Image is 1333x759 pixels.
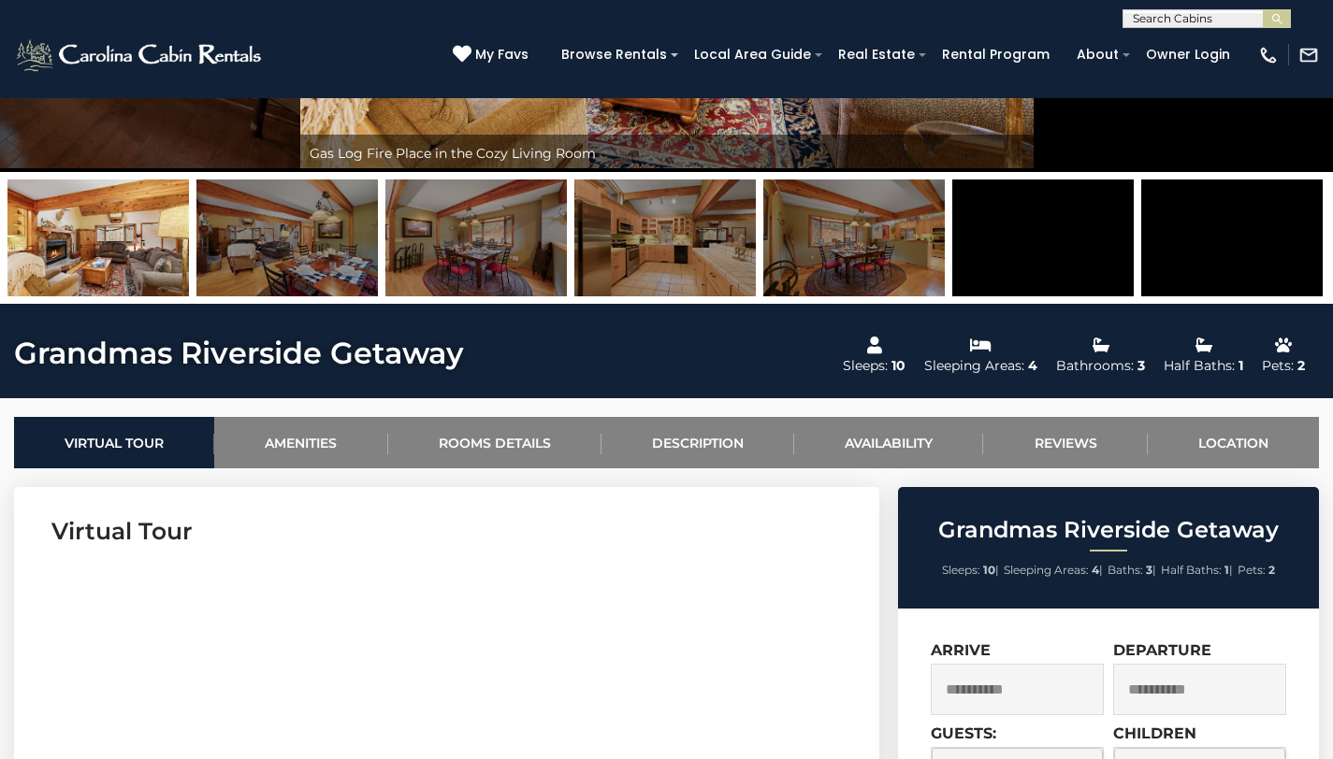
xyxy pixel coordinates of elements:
[1141,179,1323,296] img: 163364981
[1298,45,1319,65] img: mail-regular-white.png
[931,724,996,742] label: Guests:
[685,40,820,69] a: Local Area Guide
[942,558,999,582] li: |
[1108,563,1143,577] span: Baths:
[196,179,378,296] img: 163364975
[574,179,756,296] img: 163364965
[7,179,189,296] img: 163364972
[453,45,533,65] a: My Favs
[1067,40,1128,69] a: About
[51,515,842,548] h3: Virtual Tour
[794,417,983,468] a: Availability
[1113,724,1196,742] label: Children
[1113,641,1211,659] label: Departure
[829,40,924,69] a: Real Estate
[1092,563,1099,577] strong: 4
[763,179,945,296] img: 163364968
[983,417,1147,468] a: Reviews
[1258,45,1279,65] img: phone-regular-white.png
[903,518,1314,542] h2: Grandmas Riverside Getaway
[475,45,529,64] span: My Favs
[300,135,1034,172] div: Gas Log Fire Place in the Cozy Living Room
[1238,563,1266,577] span: Pets:
[933,40,1059,69] a: Rental Program
[1268,563,1275,577] strong: 2
[1146,563,1152,577] strong: 3
[214,417,387,468] a: Amenities
[952,179,1134,296] img: 163364974
[1161,563,1222,577] span: Half Baths:
[1161,558,1233,582] li: |
[1148,417,1319,468] a: Location
[1224,563,1229,577] strong: 1
[385,179,567,296] img: 163364967
[14,36,267,74] img: White-1-2.png
[931,641,991,659] label: Arrive
[1137,40,1239,69] a: Owner Login
[1004,558,1103,582] li: |
[1004,563,1089,577] span: Sleeping Areas:
[388,417,601,468] a: Rooms Details
[601,417,794,468] a: Description
[983,563,995,577] strong: 10
[1108,558,1156,582] li: |
[14,417,214,468] a: Virtual Tour
[552,40,676,69] a: Browse Rentals
[942,563,980,577] span: Sleeps:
